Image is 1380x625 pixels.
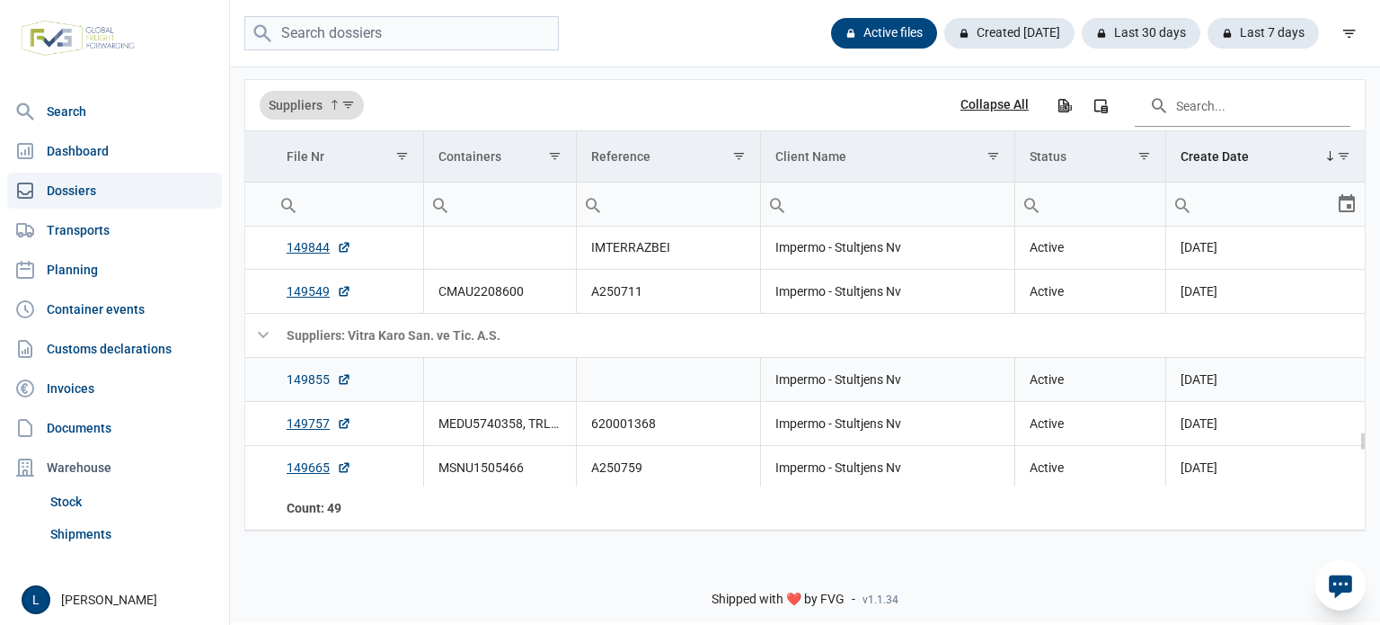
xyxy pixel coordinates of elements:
[424,183,456,226] div: Search box
[1337,149,1350,163] span: Show filter options for column 'Create Date'
[960,97,1029,113] div: Collapse All
[732,149,746,163] span: Show filter options for column 'Reference'
[272,313,1365,357] td: Suppliers: Vitra Karo San. ve Tic. A.S.
[7,291,222,327] a: Container events
[7,410,222,446] a: Documents
[1333,17,1366,49] div: filter
[831,18,937,49] div: Active files
[7,212,222,248] a: Transports
[1181,149,1249,164] div: Create Date
[761,183,793,226] div: Search box
[577,183,760,226] input: Filter cell
[1336,183,1358,226] div: Select
[272,183,305,226] div: Search box
[1015,269,1166,313] td: Active
[1181,240,1217,254] span: [DATE]
[1181,372,1217,387] span: [DATE]
[287,371,351,388] a: 149855
[760,131,1014,183] td: Column Client Name
[287,238,351,256] a: 149844
[287,282,351,300] a: 149549
[7,252,222,288] a: Planning
[423,183,576,227] td: Filter cell
[1015,445,1166,489] td: Active
[761,183,1014,226] input: Filter cell
[760,357,1014,401] td: Impermo - Stultjens Nv
[775,149,846,164] div: Client Name
[760,183,1014,227] td: Filter cell
[260,91,364,120] div: Suppliers
[712,592,845,608] span: Shipped with ❤️ by FVG
[576,131,760,183] td: Column Reference
[577,183,609,226] div: Search box
[760,225,1014,269] td: Impermo - Stultjens Nv
[760,445,1014,489] td: Impermo - Stultjens Nv
[1166,183,1336,226] input: Filter cell
[591,149,650,164] div: Reference
[1135,84,1350,127] input: Search in the data grid
[576,225,760,269] td: IMTERRAZBEI
[1015,401,1166,445] td: Active
[424,183,576,226] input: Filter cell
[423,269,576,313] td: CMAU2208600
[986,149,1000,163] span: Show filter options for column 'Client Name'
[287,499,409,517] div: File Nr Count: 49
[423,401,576,445] td: MEDU5740358, TRLU8951493
[1015,183,1166,227] td: Filter cell
[1166,183,1199,226] div: Search box
[1181,460,1217,475] span: [DATE]
[862,593,898,607] span: v1.1.34
[1166,131,1365,183] td: Column Create Date
[341,98,355,112] span: Show filter options for column 'Suppliers'
[7,173,222,209] a: Dossiers
[1048,89,1080,121] div: Export all data to Excel
[244,16,559,51] input: Search dossiers
[287,459,351,477] a: 149665
[1082,18,1200,49] div: Last 30 days
[576,401,760,445] td: 620001368
[760,269,1014,313] td: Impermo - Stultjens Nv
[576,445,760,489] td: A250759
[576,269,760,313] td: A250711
[1030,149,1066,164] div: Status
[423,445,576,489] td: MSNU1505466
[245,313,272,357] td: Collapse
[7,450,222,486] div: Warehouse
[272,183,423,226] input: Filter cell
[1015,225,1166,269] td: Active
[7,94,222,129] a: Search
[1166,183,1365,227] td: Filter cell
[423,131,576,183] td: Column Containers
[22,585,218,614] div: [PERSON_NAME]
[1015,357,1166,401] td: Active
[548,149,562,163] span: Show filter options for column 'Containers'
[7,331,222,367] a: Customs declarations
[43,518,222,550] a: Shipments
[944,18,1075,49] div: Created [DATE]
[1084,89,1117,121] div: Column Chooser
[576,183,760,227] td: Filter cell
[245,80,1365,531] div: Data grid with 79 rows and 7 columns
[438,149,501,164] div: Containers
[1015,183,1048,226] div: Search box
[272,131,423,183] td: Column File Nr
[7,371,222,406] a: Invoices
[7,133,222,169] a: Dashboard
[395,149,409,163] span: Show filter options for column 'File Nr'
[1207,18,1319,49] div: Last 7 days
[1181,416,1217,431] span: [DATE]
[1137,149,1151,163] span: Show filter options for column 'Status'
[1181,284,1217,299] span: [DATE]
[14,13,142,63] img: FVG - Global freight forwarding
[260,80,1350,130] div: Data grid toolbar
[1015,131,1166,183] td: Column Status
[852,592,855,608] span: -
[287,415,351,433] a: 149757
[22,585,50,614] button: L
[760,401,1014,445] td: Impermo - Stultjens Nv
[43,486,222,518] a: Stock
[287,149,324,164] div: File Nr
[1015,183,1165,226] input: Filter cell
